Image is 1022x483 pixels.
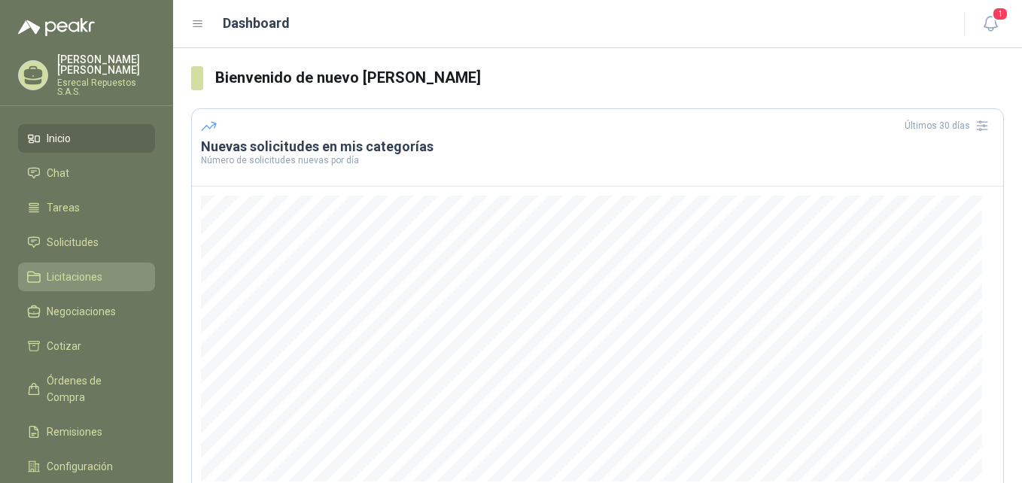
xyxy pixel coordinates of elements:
[57,54,155,75] p: [PERSON_NAME] [PERSON_NAME]
[47,130,71,147] span: Inicio
[47,303,116,320] span: Negociaciones
[47,458,113,475] span: Configuración
[18,124,155,153] a: Inicio
[47,199,80,216] span: Tareas
[47,165,69,181] span: Chat
[215,66,1004,90] h3: Bienvenido de nuevo [PERSON_NAME]
[18,332,155,360] a: Cotizar
[977,11,1004,38] button: 1
[18,366,155,412] a: Órdenes de Compra
[201,138,994,156] h3: Nuevas solicitudes en mis categorías
[18,452,155,481] a: Configuración
[47,338,81,354] span: Cotizar
[18,228,155,257] a: Solicitudes
[223,13,290,34] h1: Dashboard
[47,269,102,285] span: Licitaciones
[47,424,102,440] span: Remisiones
[18,263,155,291] a: Licitaciones
[201,156,994,165] p: Número de solicitudes nuevas por día
[18,159,155,187] a: Chat
[18,193,155,222] a: Tareas
[905,114,994,138] div: Últimos 30 días
[18,418,155,446] a: Remisiones
[18,297,155,326] a: Negociaciones
[18,18,95,36] img: Logo peakr
[47,372,141,406] span: Órdenes de Compra
[992,7,1008,21] span: 1
[57,78,155,96] p: Esrecal Repuestos S.A.S.
[47,234,99,251] span: Solicitudes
